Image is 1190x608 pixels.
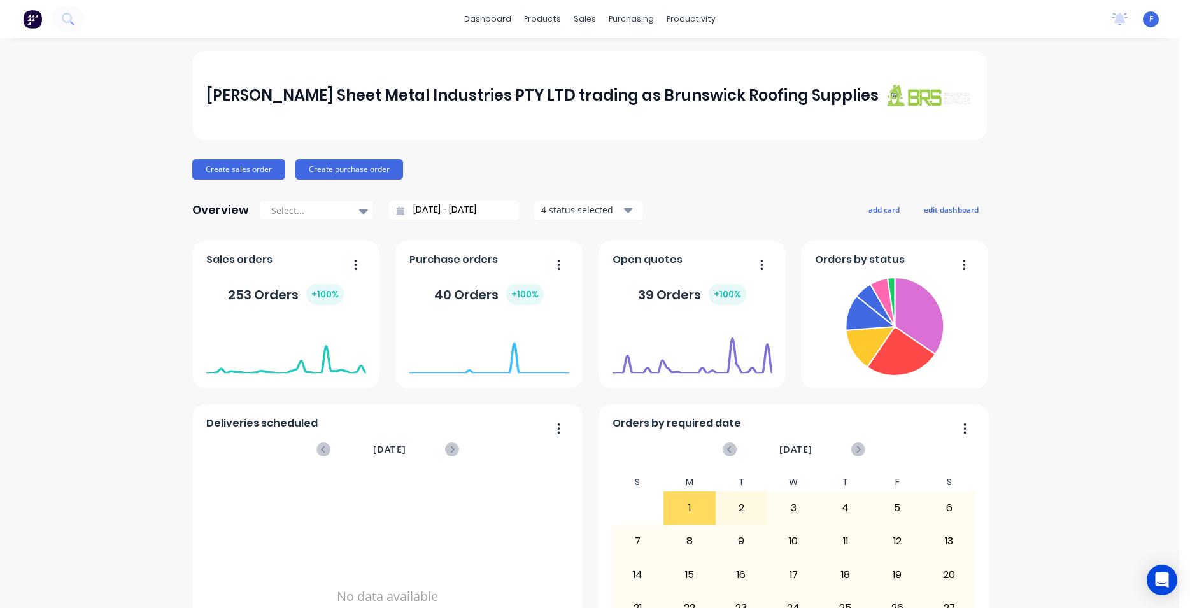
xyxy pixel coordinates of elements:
[458,10,518,29] a: dashboard
[613,525,663,557] div: 7
[206,252,273,267] span: Sales orders
[1147,565,1177,595] div: Open Intercom Messenger
[306,284,344,305] div: + 100 %
[534,201,642,220] button: 4 status selected
[884,83,973,107] img: J A Sheet Metal Industries PTY LTD trading as Brunswick Roofing Supplies
[373,442,406,456] span: [DATE]
[192,197,249,223] div: Overview
[664,559,715,591] div: 15
[924,559,975,591] div: 20
[872,492,923,524] div: 5
[860,201,908,218] button: add card
[506,284,544,305] div: + 100 %
[638,284,746,305] div: 39 Orders
[820,525,871,557] div: 11
[716,559,767,591] div: 16
[916,201,987,218] button: edit dashboard
[716,525,767,557] div: 9
[924,525,975,557] div: 13
[815,252,905,267] span: Orders by status
[518,10,567,29] div: products
[924,492,975,524] div: 6
[567,10,602,29] div: sales
[1149,13,1153,25] span: F
[767,473,819,491] div: W
[872,525,923,557] div: 12
[709,284,746,305] div: + 100 %
[819,473,872,491] div: T
[192,159,285,180] button: Create sales order
[664,492,715,524] div: 1
[820,492,871,524] div: 4
[768,559,819,591] div: 17
[228,284,344,305] div: 253 Orders
[768,525,819,557] div: 10
[613,252,683,267] span: Open quotes
[23,10,42,29] img: Factory
[923,473,975,491] div: S
[663,473,716,491] div: M
[206,83,879,108] div: [PERSON_NAME] Sheet Metal Industries PTY LTD trading as Brunswick Roofing Supplies
[541,203,621,216] div: 4 status selected
[716,492,767,524] div: 2
[295,159,403,180] button: Create purchase order
[613,559,663,591] div: 14
[872,559,923,591] div: 19
[434,284,544,305] div: 40 Orders
[602,10,660,29] div: purchasing
[779,442,812,456] span: [DATE]
[612,473,664,491] div: S
[820,559,871,591] div: 18
[768,492,819,524] div: 3
[871,473,923,491] div: F
[409,252,498,267] span: Purchase orders
[660,10,722,29] div: productivity
[716,473,768,491] div: T
[664,525,715,557] div: 8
